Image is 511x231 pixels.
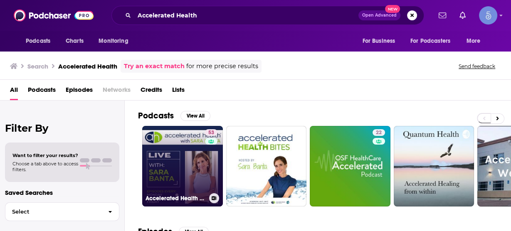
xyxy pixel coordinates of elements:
[186,61,258,71] span: for more precise results
[28,83,56,100] a: Podcasts
[356,33,405,49] button: open menu
[138,111,174,121] h2: Podcasts
[124,61,185,71] a: Try an exact match
[142,126,223,206] a: 53Accelerated Health with [PERSON_NAME]
[20,33,61,49] button: open menu
[362,13,397,17] span: Open Advanced
[12,161,78,172] span: Choose a tab above to access filters.
[461,33,491,49] button: open menu
[27,62,48,70] h3: Search
[208,129,214,137] span: 53
[385,5,400,13] span: New
[5,202,119,221] button: Select
[205,129,217,136] a: 53
[376,129,382,137] span: 22
[479,6,497,25] span: Logged in as Spiral5-G1
[5,209,101,214] span: Select
[66,83,93,100] a: Episodes
[456,63,498,70] button: Send feedback
[172,83,185,100] a: Lists
[141,83,162,100] a: Credits
[5,189,119,197] p: Saved Searches
[456,8,469,22] a: Show notifications dropdown
[138,111,210,121] a: PodcastsView All
[467,35,481,47] span: More
[180,111,210,121] button: View All
[103,83,131,100] span: Networks
[435,8,449,22] a: Show notifications dropdown
[479,6,497,25] button: Show profile menu
[60,33,89,49] a: Charts
[26,35,50,47] span: Podcasts
[12,152,78,158] span: Want to filter your results?
[134,9,358,22] input: Search podcasts, credits, & more...
[66,35,84,47] span: Charts
[146,195,206,202] h3: Accelerated Health with [PERSON_NAME]
[358,10,400,20] button: Open AdvancedNew
[93,33,139,49] button: open menu
[373,129,385,136] a: 22
[14,7,94,23] img: Podchaser - Follow, Share and Rate Podcasts
[479,6,497,25] img: User Profile
[410,35,450,47] span: For Podcasters
[405,33,462,49] button: open menu
[111,6,424,25] div: Search podcasts, credits, & more...
[99,35,128,47] span: Monitoring
[10,83,18,100] a: All
[58,62,117,70] h3: Accelerated Health
[5,122,119,134] h2: Filter By
[310,126,390,206] a: 22
[362,35,395,47] span: For Business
